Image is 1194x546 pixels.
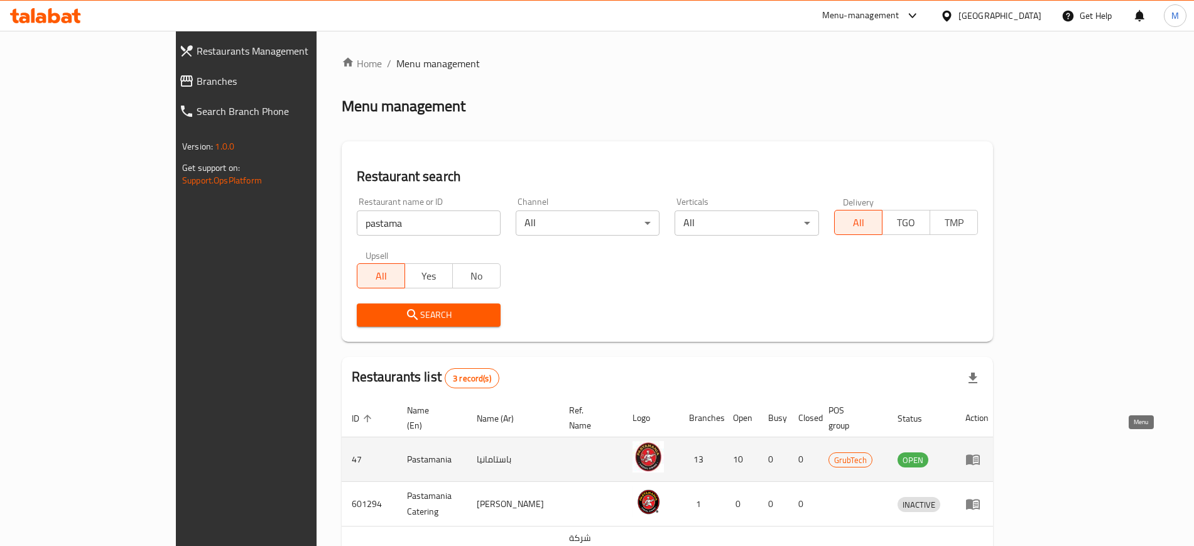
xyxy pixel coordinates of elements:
[679,482,723,527] td: 1
[840,214,877,232] span: All
[357,303,501,327] button: Search
[632,441,664,472] img: Pastamania
[955,399,999,437] th: Action
[362,267,400,285] span: All
[445,373,499,385] span: 3 record(s)
[822,8,899,23] div: Menu-management
[1171,9,1179,23] span: M
[723,482,758,527] td: 0
[758,482,788,527] td: 0
[477,411,530,426] span: Name (Ar)
[387,56,391,71] li: /
[898,411,938,426] span: Status
[366,251,389,259] label: Upsell
[898,453,928,467] span: OPEN
[723,437,758,482] td: 10
[679,437,723,482] td: 13
[397,437,467,482] td: Pastamania
[965,496,989,511] div: Menu
[882,210,930,235] button: TGO
[215,138,234,155] span: 1.0.0
[788,482,818,527] td: 0
[182,138,213,155] span: Version:
[632,486,664,517] img: Pastamania Catering
[467,437,559,482] td: باستامانيا
[758,399,788,437] th: Busy
[357,167,978,186] h2: Restaurant search
[169,36,375,66] a: Restaurants Management
[958,9,1041,23] div: [GEOGRAPHIC_DATA]
[788,399,818,437] th: Closed
[352,411,376,426] span: ID
[898,452,928,467] div: OPEN
[458,267,496,285] span: No
[958,363,988,393] div: Export file
[407,403,452,433] span: Name (En)
[679,399,723,437] th: Branches
[930,210,978,235] button: TMP
[342,96,465,116] h2: Menu management
[182,160,240,176] span: Get support on:
[788,437,818,482] td: 0
[357,263,405,288] button: All
[898,498,940,512] span: INACTIVE
[452,263,501,288] button: No
[723,399,758,437] th: Open
[169,66,375,96] a: Branches
[169,96,375,126] a: Search Branch Phone
[352,368,499,388] h2: Restaurants list
[396,56,480,71] span: Menu management
[197,43,365,58] span: Restaurants Management
[182,172,262,188] a: Support.OpsPlatform
[887,214,925,232] span: TGO
[516,210,659,236] div: All
[197,74,365,89] span: Branches
[404,263,453,288] button: Yes
[397,482,467,527] td: Pastamania Catering
[342,56,993,71] nav: breadcrumb
[834,210,882,235] button: All
[829,453,872,467] span: GrubTech
[410,267,448,285] span: Yes
[357,210,501,236] input: Search for restaurant name or ID..
[828,403,872,433] span: POS group
[622,399,679,437] th: Logo
[467,482,559,527] td: [PERSON_NAME]
[445,368,499,388] div: Total records count
[569,403,607,433] span: Ref. Name
[843,197,874,206] label: Delivery
[367,307,491,323] span: Search
[197,104,365,119] span: Search Branch Phone
[758,437,788,482] td: 0
[675,210,818,236] div: All
[935,214,973,232] span: TMP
